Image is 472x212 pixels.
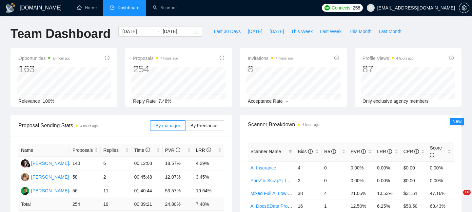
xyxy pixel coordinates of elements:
span: info-circle [308,149,313,154]
div: 8 [248,63,293,75]
span: PVR [351,149,366,154]
iframe: Intercom live chat [450,190,465,205]
span: LRR [377,149,392,154]
span: Reply Rate [133,98,156,104]
td: 11 [101,184,131,198]
img: gigradar-bm.png [26,163,30,168]
img: logo [5,3,16,13]
span: Proposals [133,54,178,62]
td: 0.00% [374,161,401,174]
span: Proposals [72,147,93,154]
span: Bids [298,149,312,154]
span: filter [288,150,292,153]
div: 254 [133,63,178,75]
a: SS[PERSON_NAME] [21,160,69,166]
span: info-circle [334,56,339,60]
span: Scanner Breakdown [248,120,454,129]
img: upwork-logo.png [324,5,330,10]
span: New [452,119,462,124]
button: Last Month [375,26,405,37]
td: 0 [322,174,348,187]
td: 7.48 % [193,198,224,211]
td: 0.00% [374,174,401,187]
span: Relevance [18,98,40,104]
span: Opportunities [18,54,70,62]
span: 258 [353,4,360,11]
time: an hour ago [53,57,70,60]
a: setting [459,5,469,10]
h1: Team Dashboard [10,26,110,42]
td: 24.80 % [163,198,193,211]
span: Time [134,148,150,153]
td: 0.00% [427,161,454,174]
span: info-circle [414,149,419,154]
span: info-circle [449,56,454,60]
td: 4 [322,187,348,200]
a: searchScanner [153,5,177,10]
span: Profile Views [363,54,414,62]
span: Last Month [379,28,401,35]
input: End date [163,28,192,35]
span: info-circle [146,148,150,152]
a: AV[PERSON_NAME] [21,174,69,179]
div: [PERSON_NAME] [31,187,69,194]
span: 10 [463,190,471,195]
span: Acceptance Rate [248,98,283,104]
span: info-circle [430,153,434,157]
td: $0.00 [401,161,427,174]
td: 18.57% [163,157,193,170]
a: AI Insurance [250,165,276,170]
button: setting [459,3,469,13]
span: By manager [155,123,180,128]
span: swap-right [155,29,160,34]
td: $0.00 [401,174,427,187]
span: info-circle [361,149,366,154]
td: 6 [101,157,131,170]
span: dashboard [110,5,114,10]
a: AI Docs&Data Processing [250,203,303,209]
span: 100% [43,98,54,104]
div: 163 [18,63,70,75]
td: 47.16% [427,187,454,200]
td: 10.53% [374,187,401,200]
span: Replies [103,147,124,154]
time: 4 hours ago [80,124,98,128]
td: 38 [295,187,322,200]
time: 4 hours ago [396,57,414,60]
span: filter [287,147,294,156]
span: This Month [349,28,371,35]
th: Replies [101,144,131,157]
span: Score [430,145,442,158]
td: 0.00% [348,161,375,174]
td: 19.64% [193,184,224,198]
div: [PERSON_NAME] [31,173,69,181]
span: [DATE] [269,28,284,35]
span: Last 30 Days [214,28,241,35]
span: Connects: [332,4,351,11]
span: info-circle [331,149,336,154]
span: This Week [291,28,313,35]
img: MB [21,187,29,195]
time: 4 hours ago [302,123,320,127]
span: Re [324,149,336,154]
a: MB[PERSON_NAME] [21,188,69,193]
span: info-circle [105,56,109,60]
td: 00:45:48 [131,170,162,184]
button: This Week [287,26,316,37]
td: 140 [70,157,101,170]
th: Name [18,144,70,157]
time: 4 hours ago [276,57,293,60]
span: Scanner Name [250,149,281,154]
button: Last 30 Days [210,26,244,37]
td: 00:12:08 [131,157,162,170]
td: Total [18,198,70,211]
span: -- [285,98,288,104]
td: 00:39:21 [131,198,162,211]
td: 58 [70,170,101,184]
input: Start date [122,28,152,35]
td: 0.00% [427,174,454,187]
span: Last Week [320,28,342,35]
span: to [155,29,160,34]
a: Mixed Full AI Low|no code|automations [250,191,330,196]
